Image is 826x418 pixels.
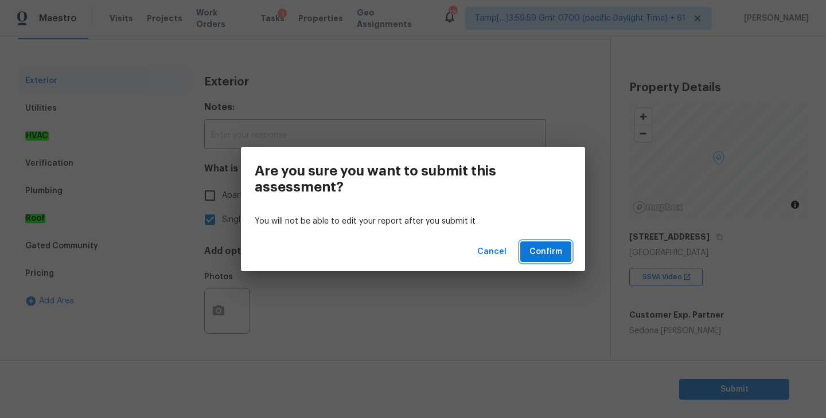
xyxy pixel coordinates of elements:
span: Cancel [477,245,506,259]
p: You will not be able to edit your report after you submit it [255,216,571,228]
button: Cancel [473,241,511,263]
button: Confirm [520,241,571,263]
h3: Are you sure you want to submit this assessment? [255,163,520,195]
span: Confirm [529,245,562,259]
